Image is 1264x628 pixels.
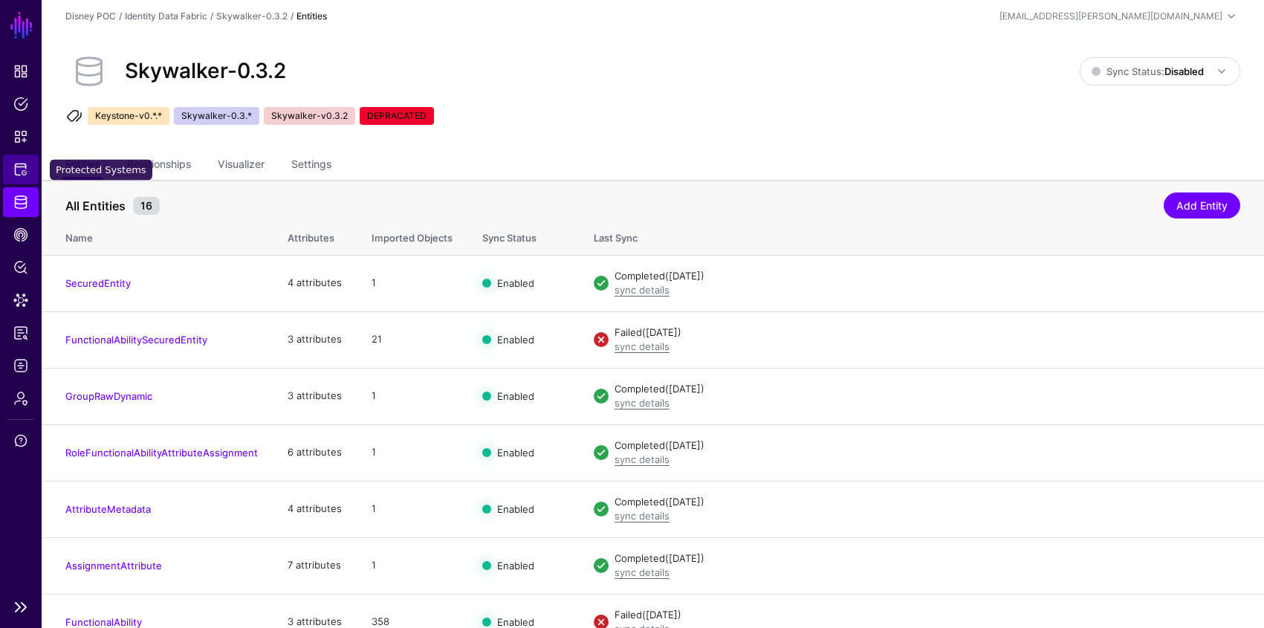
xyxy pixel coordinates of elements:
span: Support [13,433,28,448]
div: Protected Systems [50,160,152,181]
a: Identity Data Fabric [125,10,207,22]
span: Enabled [497,390,534,402]
a: Relationships [127,152,191,180]
strong: Disabled [1164,65,1204,77]
td: 6 attributes [273,424,357,481]
td: 1 [357,255,467,311]
div: Completed ([DATE]) [615,382,1240,397]
td: 3 attributes [273,311,357,368]
div: Completed ([DATE]) [615,551,1240,566]
div: Completed ([DATE]) [615,495,1240,510]
span: Protected Systems [13,162,28,177]
td: 1 [357,424,467,481]
span: Sync Status: [1092,65,1204,77]
th: Name [42,216,273,255]
a: Identity Data Fabric [3,187,39,217]
a: RoleFunctionalAbilityAttributeAssignment [65,447,258,459]
span: Skywalker-v0.3.2 [264,107,355,125]
a: sync details [615,340,670,352]
a: Skywalker-0.3.2 [216,10,288,22]
a: sync details [615,397,670,409]
a: Logs [3,351,39,381]
div: [EMAIL_ADDRESS][PERSON_NAME][DOMAIN_NAME] [999,10,1222,23]
a: SecuredEntity [65,277,131,289]
div: / [288,10,296,23]
span: Skywalker-0.3.* [174,107,259,125]
div: Completed ([DATE]) [615,269,1240,284]
a: CAEP Hub [3,220,39,250]
td: 21 [357,311,467,368]
td: 4 attributes [273,255,357,311]
a: sync details [615,284,670,296]
td: 4 attributes [273,481,357,537]
a: Entities [65,152,100,180]
td: 3 attributes [273,368,357,424]
div: Failed ([DATE]) [615,326,1240,340]
span: CAEP Hub [13,227,28,242]
a: GroupRawDynamic [65,390,152,402]
a: Policy Lens [3,253,39,282]
div: / [207,10,216,23]
span: DEPRACATED [360,107,434,125]
span: Policies [13,97,28,111]
th: Sync Status [467,216,579,255]
a: AttributeMetadata [65,503,151,515]
span: Keystone-v0.*.* [88,107,169,125]
span: Enabled [497,503,534,515]
a: Visualizer [218,152,265,180]
h2: Skywalker-0.3.2 [125,59,286,84]
th: Last Sync [579,216,1264,255]
div: Completed ([DATE]) [615,438,1240,453]
span: Admin [13,391,28,406]
div: Failed ([DATE]) [615,608,1240,623]
a: sync details [615,453,670,465]
span: Policy Lens [13,260,28,275]
small: 16 [133,197,160,215]
a: sync details [615,510,670,522]
span: Reports [13,326,28,340]
a: Policies [3,89,39,119]
a: sync details [615,566,670,578]
th: Attributes [273,216,357,255]
span: Enabled [497,334,534,346]
td: 1 [357,481,467,537]
a: Protected Systems [3,155,39,184]
a: Add Entity [1164,192,1240,218]
a: Data Lens [3,285,39,315]
a: FunctionalAbility [65,616,142,628]
a: SGNL [9,9,34,42]
a: Snippets [3,122,39,152]
a: AssignmentAttribute [65,560,162,572]
th: Imported Objects [357,216,467,255]
strong: Entities [296,10,327,22]
span: Identity Data Fabric [13,195,28,210]
span: Enabled [497,447,534,459]
a: Disney POC [65,10,116,22]
td: 1 [357,537,467,594]
td: 7 attributes [273,537,357,594]
span: All Entities [62,197,129,215]
span: Enabled [497,277,534,289]
td: 1 [357,368,467,424]
span: Dashboard [13,64,28,79]
span: Data Lens [13,293,28,308]
span: Snippets [13,129,28,144]
a: Dashboard [3,56,39,86]
a: Reports [3,318,39,348]
a: Settings [291,152,331,180]
span: Logs [13,358,28,373]
a: Admin [3,383,39,413]
span: Enabled [497,560,534,572]
div: / [116,10,125,23]
a: FunctionalAbilitySecuredEntity [65,334,207,346]
span: Enabled [497,616,534,628]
